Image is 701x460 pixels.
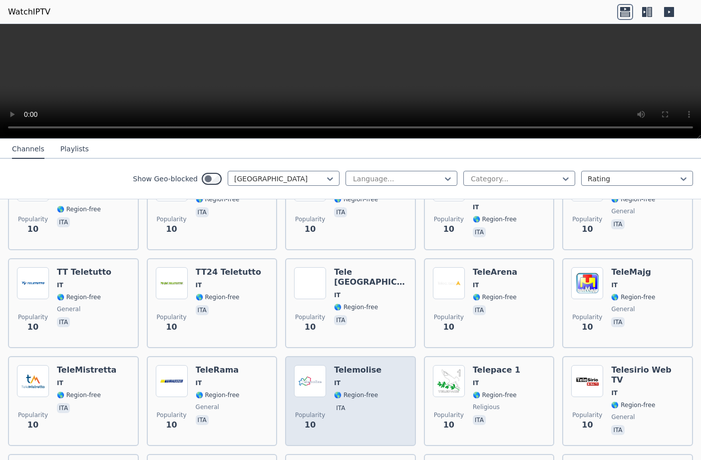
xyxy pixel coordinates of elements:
p: ita [611,317,624,327]
span: IT [57,281,63,289]
h6: TeleRama [196,365,240,375]
span: 🌎 Region-free [473,215,517,223]
img: TeleMistretta [17,365,49,397]
span: 10 [166,223,177,235]
span: general [196,403,219,411]
img: TeleMajg [571,267,603,299]
span: general [57,305,80,313]
span: 10 [582,419,593,431]
p: ita [196,305,209,315]
h6: Telemolise [334,365,381,375]
img: TeleArena [433,267,465,299]
span: 🌎 Region-free [611,195,655,203]
span: 10 [305,419,316,431]
span: 10 [27,223,38,235]
span: 10 [443,223,454,235]
p: ita [611,425,624,435]
span: general [611,413,635,421]
span: 10 [582,223,593,235]
span: IT [196,281,202,289]
span: 🌎 Region-free [611,293,655,301]
span: IT [334,379,341,387]
span: Popularity [434,313,464,321]
span: 🌎 Region-free [57,205,101,213]
span: 🌎 Region-free [196,391,240,399]
span: 🌎 Region-free [473,293,517,301]
span: 10 [582,321,593,333]
span: 10 [443,419,454,431]
span: Popularity [434,411,464,419]
span: Popularity [157,411,187,419]
span: Popularity [572,313,602,321]
span: 10 [443,321,454,333]
label: Show Geo-blocked [133,174,198,184]
span: Popularity [157,215,187,223]
h6: Telesirio Web TV [611,365,684,385]
img: TT24 Teletutto [156,267,188,299]
span: 🌎 Region-free [196,195,240,203]
p: ita [473,227,486,237]
span: Popularity [18,313,48,321]
span: Popularity [18,411,48,419]
span: 🌎 Region-free [57,293,101,301]
span: IT [473,203,479,211]
p: ita [334,403,347,413]
span: religious [473,403,500,411]
span: general [611,207,635,215]
p: ita [196,207,209,217]
span: 10 [305,321,316,333]
h6: Tele [GEOGRAPHIC_DATA] [334,267,407,287]
img: Telesirio Web TV [571,365,603,397]
span: 🌎 Region-free [611,401,655,409]
p: ita [334,315,347,325]
p: ita [57,403,70,413]
button: Playlists [60,140,89,159]
h6: Telepace 1 [473,365,520,375]
span: general [611,305,635,313]
p: ita [611,219,624,229]
p: ita [57,317,70,327]
span: Popularity [295,215,325,223]
img: Telemolise [294,365,326,397]
h6: TeleMajg [611,267,655,277]
p: ita [196,415,209,425]
span: 🌎 Region-free [57,391,101,399]
span: Popularity [157,313,187,321]
a: WatchIPTV [8,6,50,18]
span: IT [611,281,618,289]
img: Tele Abruzzo [294,267,326,299]
span: IT [196,379,202,387]
span: 🌎 Region-free [334,303,378,311]
span: Popularity [572,215,602,223]
img: Telepace 1 [433,365,465,397]
span: Popularity [295,411,325,419]
span: IT [473,281,479,289]
span: 10 [166,419,177,431]
span: 🌎 Region-free [334,391,378,399]
img: TT Teletutto [17,267,49,299]
span: 10 [27,419,38,431]
h6: TT24 Teletutto [196,267,261,277]
span: IT [611,389,618,397]
h6: TeleArena [473,267,517,277]
span: IT [334,291,341,299]
span: 10 [166,321,177,333]
p: ita [57,217,70,227]
span: 10 [305,223,316,235]
span: IT [57,379,63,387]
button: Channels [12,140,44,159]
span: 🌎 Region-free [334,195,378,203]
span: IT [473,379,479,387]
span: 🌎 Region-free [196,293,240,301]
span: 10 [27,321,38,333]
span: Popularity [434,215,464,223]
span: Popularity [18,215,48,223]
img: TeleRama [156,365,188,397]
h6: TeleMistretta [57,365,116,375]
span: Popularity [572,411,602,419]
h6: TT Teletutto [57,267,111,277]
span: 🌎 Region-free [473,391,517,399]
p: ita [473,305,486,315]
p: ita [334,207,347,217]
span: Popularity [295,313,325,321]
